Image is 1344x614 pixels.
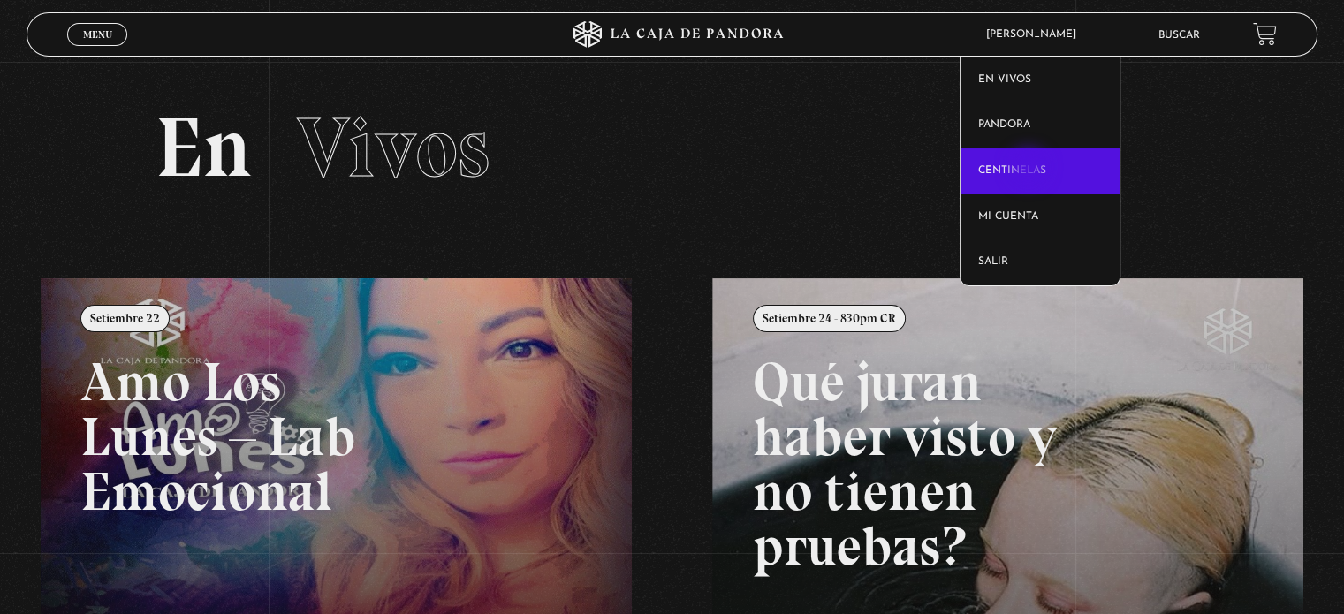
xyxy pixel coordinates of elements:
a: Mi cuenta [961,194,1120,240]
span: Vivos [297,97,490,198]
a: Salir [961,239,1120,285]
span: Cerrar [77,44,118,57]
span: Menu [83,29,112,40]
span: [PERSON_NAME] [977,29,1094,40]
a: View your shopping cart [1253,22,1277,46]
h2: En [156,106,1188,190]
a: Buscar [1158,30,1200,41]
a: En vivos [961,57,1120,103]
a: Pandora [961,102,1120,148]
a: Centinelas [961,148,1120,194]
